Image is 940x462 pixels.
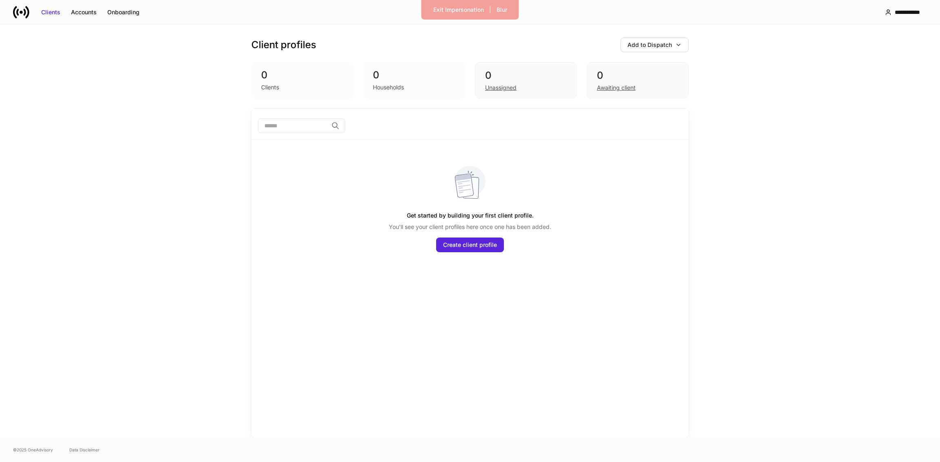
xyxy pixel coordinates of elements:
[627,41,672,49] div: Add to Dispatch
[443,241,497,249] div: Create client profile
[373,83,404,91] div: Households
[102,6,145,19] button: Onboarding
[13,446,53,453] span: © 2025 OneAdvisory
[41,8,60,16] div: Clients
[433,6,484,14] div: Exit Impersonation
[261,83,279,91] div: Clients
[497,6,507,14] div: Blur
[389,223,551,231] p: You'll see your client profiles here once one has been added.
[597,69,678,82] div: 0
[36,6,66,19] button: Clients
[475,62,577,99] div: 0Unassigned
[597,84,636,92] div: Awaiting client
[69,446,100,453] a: Data Disclaimer
[428,3,489,16] button: Exit Impersonation
[407,208,534,223] h5: Get started by building your first client profile.
[373,69,455,82] div: 0
[261,69,344,82] div: 0
[587,62,689,99] div: 0Awaiting client
[66,6,102,19] button: Accounts
[485,69,567,82] div: 0
[485,84,517,92] div: Unassigned
[107,8,140,16] div: Onboarding
[436,238,504,252] button: Create client profile
[71,8,97,16] div: Accounts
[621,38,689,52] button: Add to Dispatch
[491,3,512,16] button: Blur
[251,38,316,51] h3: Client profiles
